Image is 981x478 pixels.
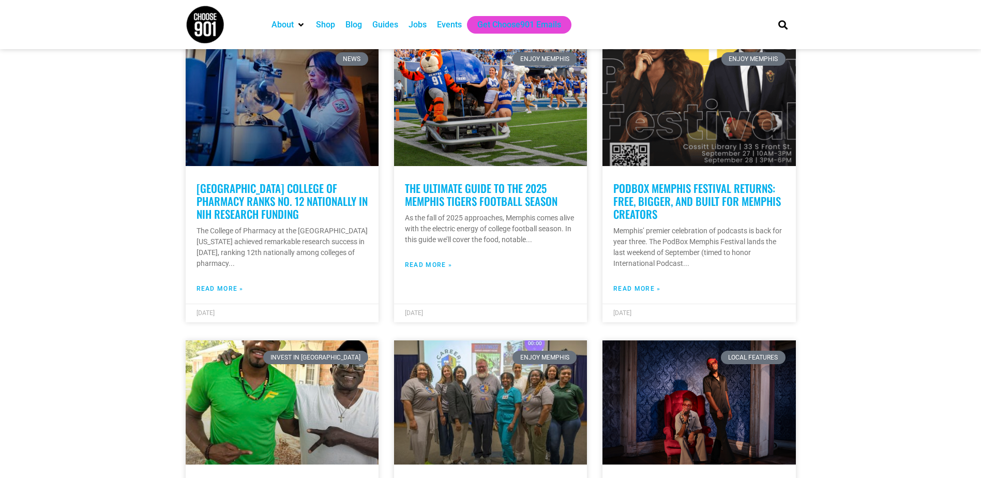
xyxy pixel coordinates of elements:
a: Shop [316,19,335,31]
a: Read more about The Ultimate Guide to the 2025 Memphis Tigers Football Season [405,260,452,270]
a: A mascot and cheerleaders on a blue vehicle celebrate on a football field, with more cheerleaders... [394,42,587,166]
a: Jobs [409,19,427,31]
div: Search [774,16,791,33]
div: About [266,16,311,34]
p: The College of Pharmacy at the [GEOGRAPHIC_DATA][US_STATE] achieved remarkable research success i... [197,226,368,269]
a: [GEOGRAPHIC_DATA] College of Pharmacy Ranks No. 12 Nationally in NIH Research Funding [197,180,368,222]
div: Enjoy Memphis [512,52,577,66]
span: [DATE] [405,309,423,317]
div: Local Features [721,351,786,364]
a: About [271,19,294,31]
p: As the fall of 2025 approaches, Memphis comes alive with the electric energy of college football ... [405,213,576,245]
span: [DATE] [197,309,215,317]
div: Enjoy Memphis [512,351,577,364]
span: [DATE] [613,309,631,317]
a: Blog [345,19,362,31]
div: Invest in [GEOGRAPHIC_DATA] [263,351,368,364]
p: Memphis’ premier celebration of podcasts is back for year three. The PodBox Memphis Festival land... [613,226,784,269]
a: The Ultimate Guide to the 2025 Memphis Tigers Football Season [405,180,557,209]
div: Enjoy Memphis [721,52,786,66]
nav: Main nav [266,16,761,34]
a: Read more about PodBox Memphis Festival Returns: Free, Bigger, and Built for Memphis Creators [613,284,660,293]
a: Events [437,19,462,31]
a: PodBox Memphis Festival Returns: Free, Bigger, and Built for Memphis Creators [613,180,781,222]
a: Guides [372,19,398,31]
a: Read more about UT Health Science Center College of Pharmacy Ranks No. 12 Nationally in NIH Resea... [197,284,244,293]
div: News [336,52,368,66]
a: Get Choose901 Emails [477,19,561,31]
